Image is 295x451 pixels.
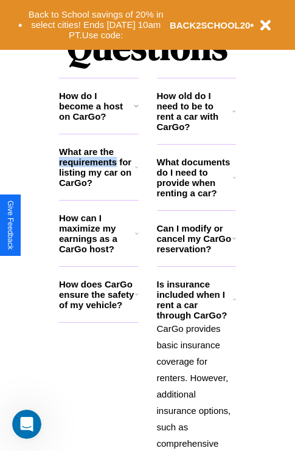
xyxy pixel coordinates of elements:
h3: What documents do I need to provide when renting a car? [157,157,234,198]
h3: What are the requirements for listing my car on CarGo? [59,146,135,188]
h3: Is insurance included when I rent a car through CarGo? [157,279,233,320]
h3: How can I maximize my earnings as a CarGo host? [59,213,135,254]
div: Give Feedback [6,201,15,250]
h3: How does CarGo ensure the safety of my vehicle? [59,279,135,310]
button: Back to School savings of 20% in select cities! Ends [DATE] 10am PT.Use code: [23,6,170,44]
b: BACK2SCHOOL20 [170,20,251,30]
h3: Can I modify or cancel my CarGo reservation? [157,223,232,254]
h3: How old do I need to be to rent a car with CarGo? [157,91,233,132]
h3: How do I become a host on CarGo? [59,91,134,122]
iframe: Intercom live chat [12,410,41,439]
